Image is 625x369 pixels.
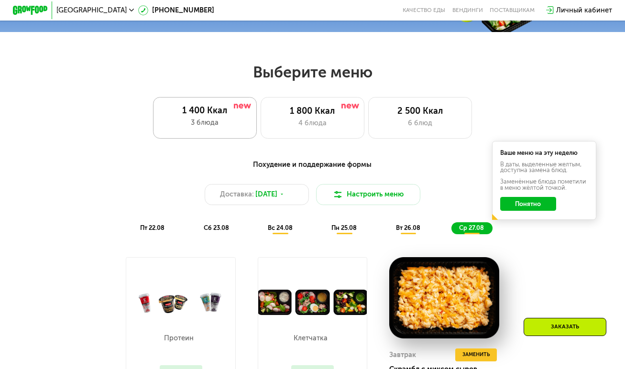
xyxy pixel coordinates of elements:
span: пт 22.08 [140,224,164,231]
div: Похудение и поддержание формы [55,159,570,170]
span: вт 26.08 [396,224,420,231]
span: вс 24.08 [268,224,293,231]
h2: Выберите меню [28,63,597,82]
div: 3 блюда [162,118,248,128]
div: 4 блюда [270,118,356,129]
a: Качество еды [403,7,445,14]
button: Понятно [500,197,557,211]
div: 1 400 Ккал [162,106,248,116]
div: 6 блюд [377,118,463,129]
div: Заменённые блюда пометили в меню жёлтой точкой. [500,179,589,191]
div: поставщикам [490,7,535,14]
div: 2 500 Ккал [377,106,463,117]
div: Личный кабинет [556,5,612,16]
button: Настроить меню [316,184,420,205]
p: Протеин [160,335,198,342]
div: Ваше меню на эту неделю [500,150,589,156]
span: Заменить [462,350,490,359]
a: Вендинги [452,7,483,14]
a: [PHONE_NUMBER] [138,5,214,16]
div: 1 800 Ккал [270,106,356,117]
span: Доставка: [220,189,254,200]
span: сб 23.08 [204,224,229,231]
span: пн 25.08 [331,224,357,231]
span: [DATE] [255,189,277,200]
div: Завтрак [389,348,416,361]
p: Клетчатка [291,335,329,342]
span: ср 27.08 [459,224,484,231]
span: [GEOGRAPHIC_DATA] [56,7,127,14]
div: Заказать [524,318,606,336]
button: Заменить [455,348,497,361]
div: В даты, выделенные желтым, доступна замена блюд. [500,162,589,174]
